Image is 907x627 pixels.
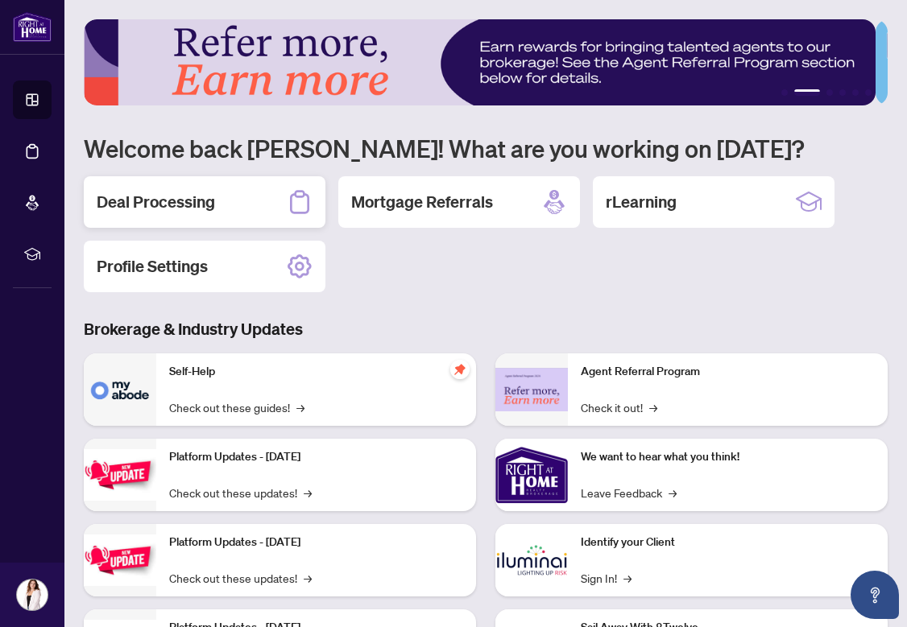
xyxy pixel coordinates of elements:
[781,89,788,96] button: 1
[169,448,463,466] p: Platform Updates - [DATE]
[852,89,859,96] button: 5
[826,89,833,96] button: 3
[495,439,568,511] img: We want to hear what you think!
[84,133,888,163] h1: Welcome back [PERSON_NAME]! What are you working on [DATE]?
[84,318,888,340] h3: Brokerage & Industry Updates
[839,89,846,96] button: 4
[450,360,470,379] span: pushpin
[581,398,657,416] a: Check it out!→
[304,484,312,501] span: →
[669,484,677,501] span: →
[606,191,677,213] h2: rLearning
[17,580,48,610] img: Profile Icon
[495,368,568,412] img: Agent Referral Program
[351,191,493,213] h2: Mortgage Referrals
[581,484,677,501] a: Leave Feedback→
[865,89,872,96] button: 6
[304,569,312,587] span: →
[169,484,312,501] a: Check out these updates!→
[169,534,463,551] p: Platform Updates - [DATE]
[581,534,875,551] p: Identify your Client
[169,363,463,381] p: Self-Help
[84,534,156,585] img: Platform Updates - July 8, 2025
[851,571,899,619] button: Open asap
[794,89,820,96] button: 2
[495,524,568,596] img: Identify your Client
[581,363,875,381] p: Agent Referral Program
[84,449,156,500] img: Platform Updates - July 21, 2025
[169,569,312,587] a: Check out these updates!→
[296,398,304,416] span: →
[13,12,52,42] img: logo
[97,255,208,278] h2: Profile Settings
[623,569,632,587] span: →
[581,448,875,466] p: We want to hear what you think!
[84,19,876,105] img: Slide 1
[169,398,304,416] a: Check out these guides!→
[97,191,215,213] h2: Deal Processing
[581,569,632,587] a: Sign In!→
[649,398,657,416] span: →
[84,353,156,426] img: Self-Help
